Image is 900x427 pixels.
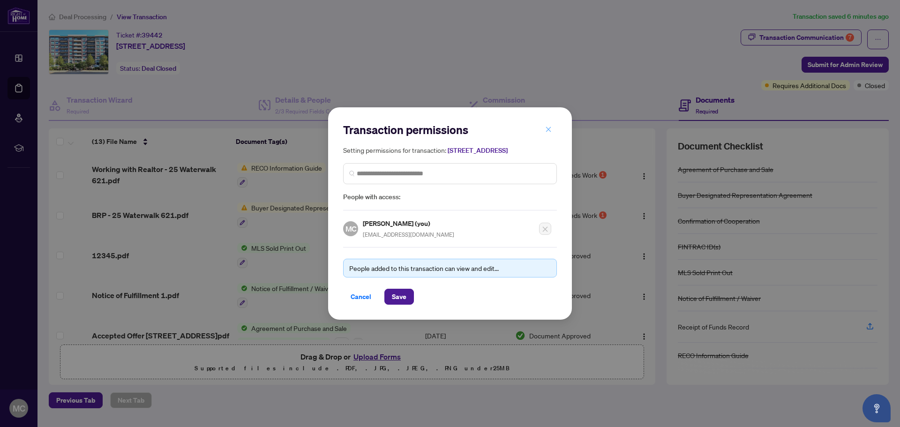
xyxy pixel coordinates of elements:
span: Cancel [351,289,371,304]
div: People added to this transaction can view and edit... [349,263,551,273]
h2: Transaction permissions [343,122,557,137]
button: Open asap [862,394,891,422]
button: Cancel [343,289,379,305]
button: Save [384,289,414,305]
span: People with access: [343,192,557,202]
span: [STREET_ADDRESS] [448,146,508,155]
h5: [PERSON_NAME] (you) [363,218,454,229]
span: MC [345,223,356,235]
span: [EMAIL_ADDRESS][DOMAIN_NAME] [363,231,454,238]
img: search_icon [349,171,355,176]
h5: Setting permissions for transaction: [343,145,557,156]
span: close [545,126,552,133]
span: Save [392,289,406,304]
